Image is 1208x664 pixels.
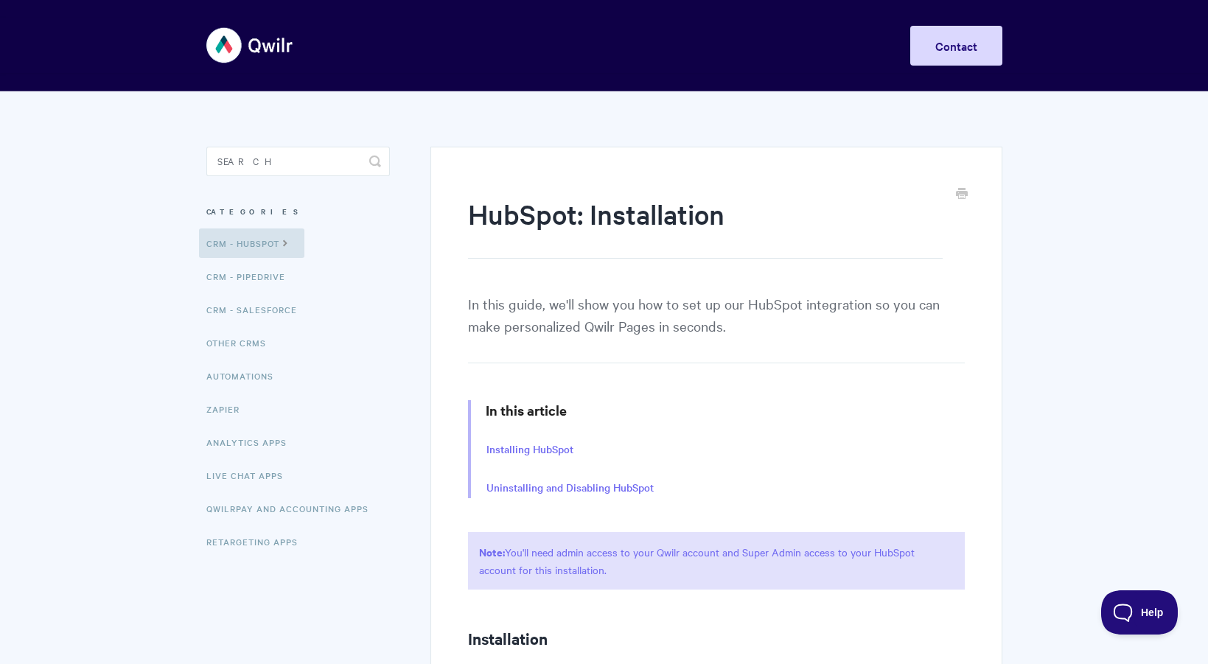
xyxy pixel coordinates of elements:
a: QwilrPay and Accounting Apps [206,494,380,523]
a: Live Chat Apps [206,461,294,490]
a: Uninstalling and Disabling HubSpot [486,480,654,496]
a: Retargeting Apps [206,527,309,556]
a: Print this Article [956,186,968,203]
h2: Installation [468,626,964,650]
a: Contact [910,26,1002,66]
a: CRM - Pipedrive [206,262,296,291]
a: Analytics Apps [206,427,298,457]
a: CRM - Salesforce [206,295,308,324]
a: Other CRMs [206,328,277,357]
p: In this guide, we'll show you how to set up our HubSpot integration so you can make personalized ... [468,293,964,363]
a: Zapier [206,394,251,424]
iframe: Toggle Customer Support [1101,590,1179,635]
h1: HubSpot: Installation [468,195,942,259]
h3: Categories [206,198,390,225]
img: Qwilr Help Center [206,18,294,73]
strong: Note: [479,544,505,559]
input: Search [206,147,390,176]
p: You'll need admin access to your Qwilr account and Super Admin access to your HubSpot account for... [468,532,964,590]
a: Automations [206,361,284,391]
a: CRM - HubSpot [199,228,304,258]
a: Installing HubSpot [486,441,573,458]
h3: In this article [486,400,964,421]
